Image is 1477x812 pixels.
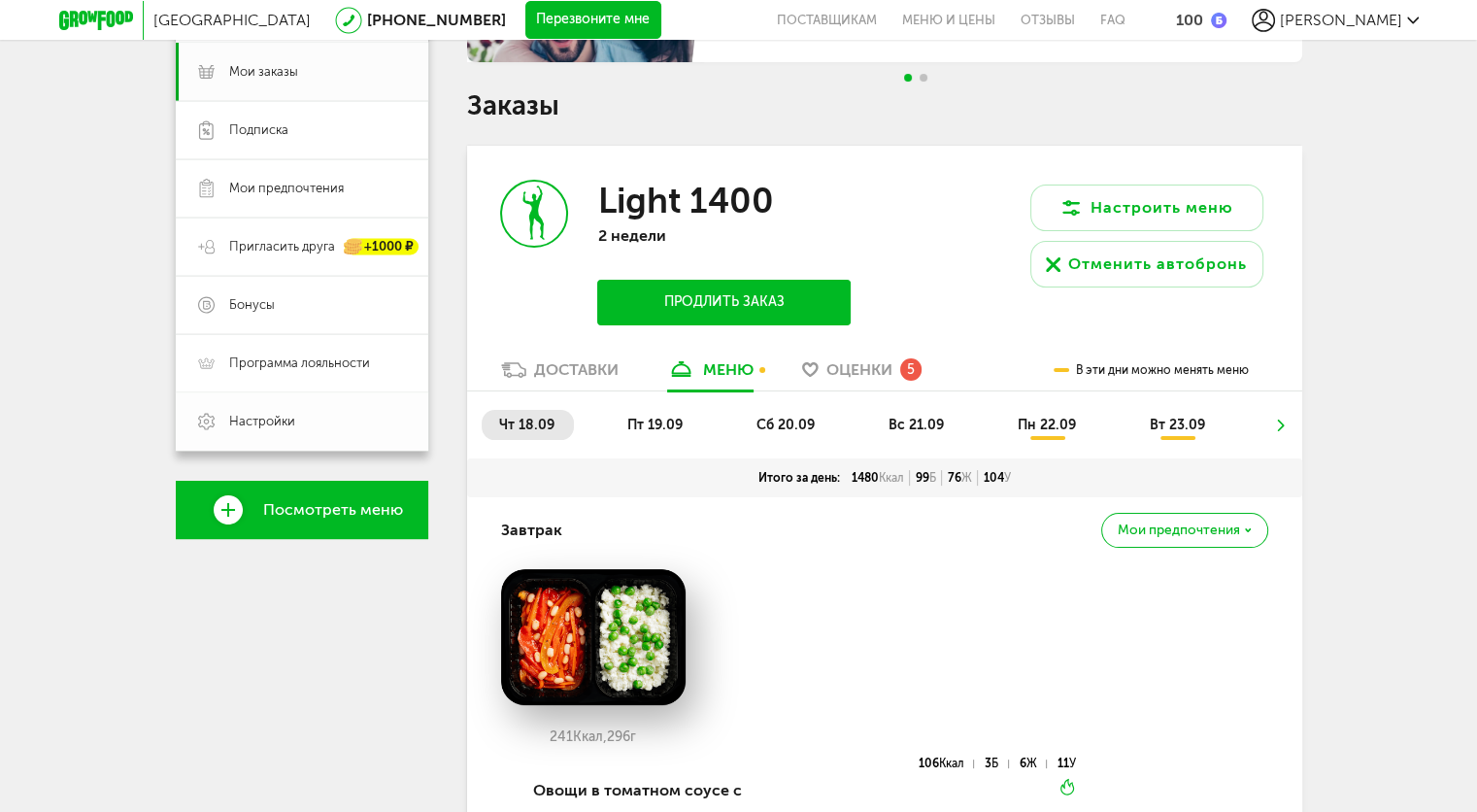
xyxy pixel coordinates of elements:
[1030,241,1263,288] button: Отменить автобронь
[176,276,428,334] a: Бонусы
[573,728,607,745] span: Ккал,
[597,226,850,245] p: 2 недели
[1030,185,1263,231] button: Настроить меню
[153,11,311,29] span: [GEOGRAPHIC_DATA]
[627,417,683,433] span: пт 19.09
[345,239,419,255] div: +1000 ₽
[491,359,628,390] a: Доставки
[597,180,773,221] h3: Light 1400
[1176,11,1203,29] div: 100
[1026,757,1037,770] span: Ж
[501,729,686,745] div: 241 296
[991,757,998,770] span: Б
[985,760,1008,768] div: 3
[367,11,506,29] a: [PHONE_NUMBER]
[229,121,288,139] span: Подписка
[1004,471,1011,485] span: У
[229,180,344,197] span: Мои предпочтения
[753,470,846,486] div: Итого за день:
[910,470,942,486] div: 99
[597,280,850,325] button: Продлить заказ
[1211,13,1226,28] img: bonus_b.cdccf46.png
[630,728,636,745] span: г
[900,358,922,380] div: 5
[792,359,931,390] a: Оценки 5
[826,360,892,379] span: Оценки
[176,334,428,392] a: Программа лояльности
[1280,11,1402,29] span: [PERSON_NAME]
[1020,760,1047,768] div: 6
[534,360,619,379] div: Доставки
[501,569,686,705] img: big_mOe8z449M5M7lfOZ.png
[703,360,754,379] div: меню
[961,471,972,485] span: Ж
[756,417,815,433] span: сб 20.09
[929,471,936,485] span: Б
[1069,757,1076,770] span: У
[920,74,927,82] span: Go to slide 2
[176,392,428,451] a: Настройки
[176,218,428,276] a: Пригласить друга +1000 ₽
[229,296,275,314] span: Бонусы
[1150,417,1205,433] span: вт 23.09
[263,501,403,519] span: Посмотреть меню
[176,481,428,539] a: Посмотреть меню
[1018,417,1076,433] span: пн 22.09
[846,470,910,486] div: 1480
[939,757,964,770] span: Ккал
[229,63,298,81] span: Мои заказы
[176,101,428,159] a: Подписка
[904,74,912,82] span: Go to slide 1
[942,470,978,486] div: 76
[657,359,763,390] a: меню
[525,1,661,40] button: Перезвоните мне
[176,159,428,218] a: Мои предпочтения
[229,355,370,372] span: Программа лояльности
[889,417,944,433] span: вс 21.09
[1057,760,1076,768] div: 11
[467,93,1302,118] h1: Заказы
[1118,524,1240,537] span: Мои предпочтения
[499,417,554,433] span: чт 18.09
[879,471,904,485] span: Ккал
[978,470,1017,486] div: 104
[1068,253,1247,276] div: Отменить автобронь
[919,760,974,768] div: 106
[1054,351,1249,390] div: В эти дни можно менять меню
[501,512,562,549] h4: Завтрак
[229,238,335,255] span: Пригласить друга
[229,413,295,430] span: Настройки
[176,43,428,101] a: Мои заказы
